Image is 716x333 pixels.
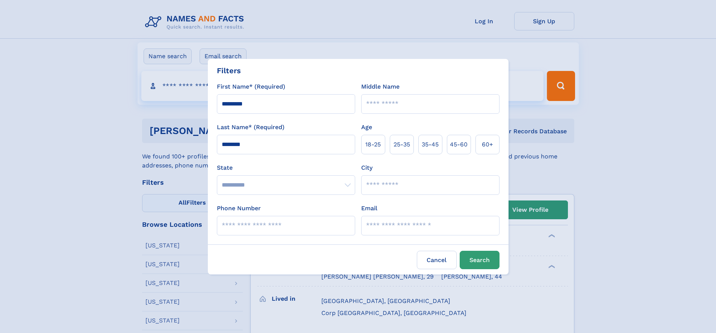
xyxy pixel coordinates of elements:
label: City [361,163,372,172]
label: First Name* (Required) [217,82,285,91]
label: Age [361,123,372,132]
div: Filters [217,65,241,76]
span: 60+ [482,140,493,149]
button: Search [460,251,500,269]
label: State [217,163,355,172]
span: 25‑35 [394,140,410,149]
label: Last Name* (Required) [217,123,285,132]
span: 35‑45 [422,140,439,149]
span: 45‑60 [450,140,468,149]
label: Email [361,204,377,213]
label: Cancel [417,251,457,269]
label: Phone Number [217,204,261,213]
span: 18‑25 [365,140,381,149]
label: Middle Name [361,82,400,91]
